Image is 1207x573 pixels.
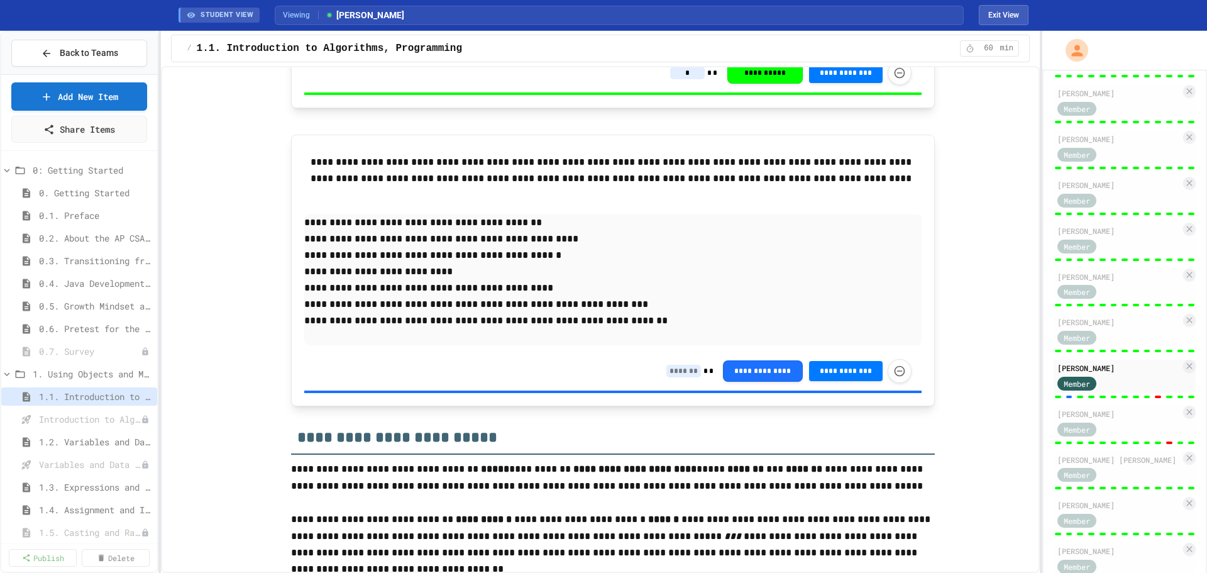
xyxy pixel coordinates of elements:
[197,41,553,56] span: 1.1. Introduction to Algorithms, Programming, and Compilers
[141,347,150,356] div: Unpublished
[1057,87,1181,99] div: [PERSON_NAME]
[325,9,404,22] span: [PERSON_NAME]
[1057,408,1181,420] div: [PERSON_NAME]
[979,5,1028,25] button: Exit student view
[39,209,152,222] span: 0.1. Preface
[39,277,152,290] span: 0.4. Java Development Environments
[1000,43,1013,53] span: min
[82,549,150,567] a: Delete
[11,82,147,111] a: Add New Item
[1064,241,1090,252] span: Member
[1052,36,1091,65] div: My Account
[1057,225,1181,236] div: [PERSON_NAME]
[1057,271,1181,282] div: [PERSON_NAME]
[39,186,152,199] span: 0. Getting Started
[978,43,998,53] span: 60
[39,345,141,358] span: 0.7. Survey
[888,61,912,85] button: Force resubmission of student's answer (Admin only)
[1057,362,1181,374] div: [PERSON_NAME]
[1064,195,1090,206] span: Member
[201,10,253,21] span: STUDENT VIEW
[39,254,152,267] span: 0.3. Transitioning from AP CSP to AP CSA
[1057,454,1181,465] div: [PERSON_NAME] [PERSON_NAME]
[39,503,152,516] span: 1.4. Assignment and Input
[11,116,147,143] a: Share Items
[141,460,150,469] div: Unpublished
[1064,515,1090,526] span: Member
[1057,545,1181,557] div: [PERSON_NAME]
[9,549,77,567] a: Publish
[11,40,147,67] button: Back to Teams
[39,390,152,403] span: 1.1. Introduction to Algorithms, Programming, and Compilers
[888,359,912,383] button: Force resubmission of student's answer (Admin only)
[1064,561,1090,572] span: Member
[1064,149,1090,160] span: Member
[60,47,118,60] span: Back to Teams
[141,528,150,537] div: Unpublished
[1064,332,1090,343] span: Member
[1064,286,1090,298] span: Member
[141,415,150,424] div: Unpublished
[39,435,152,448] span: 1.2. Variables and Data Types
[1057,179,1181,191] div: [PERSON_NAME]
[39,413,141,426] span: Introduction to Algorithms, Programming, and Compilers
[33,367,152,381] span: 1. Using Objects and Methods
[1057,499,1181,511] div: [PERSON_NAME]
[1064,469,1090,481] span: Member
[283,9,319,21] span: Viewing
[39,231,152,245] span: 0.2. About the AP CSA Exam
[187,43,191,53] span: /
[39,299,152,313] span: 0.5. Growth Mindset and Pair Programming
[33,164,152,177] span: 0: Getting Started
[1057,316,1181,328] div: [PERSON_NAME]
[39,526,141,539] span: 1.5. Casting and Ranges of Values
[1064,424,1090,435] span: Member
[39,458,141,471] span: Variables and Data Types - Quiz
[39,481,152,494] span: 1.3. Expressions and Output [New]
[1057,133,1181,145] div: [PERSON_NAME]
[1064,378,1090,389] span: Member
[39,322,152,335] span: 0.6. Pretest for the AP CSA Exam
[1064,103,1090,114] span: Member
